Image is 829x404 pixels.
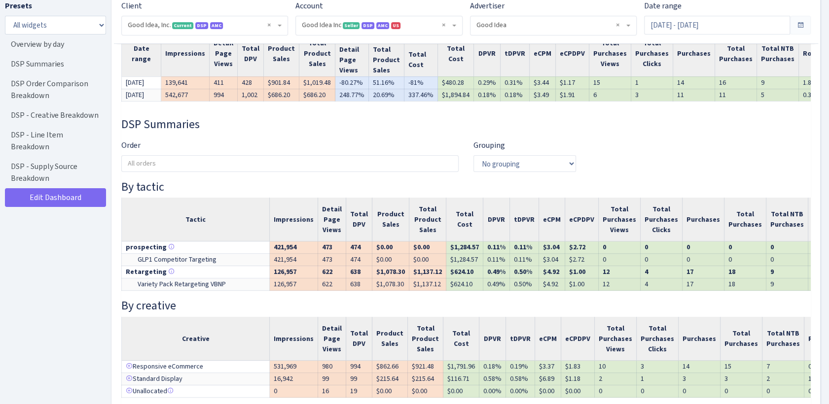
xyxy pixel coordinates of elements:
[408,361,443,373] td: $921.48
[724,278,766,291] td: 18
[683,198,724,241] th: Purchases
[122,156,458,171] input: All orders
[161,31,210,77] th: Impressions
[438,31,474,77] th: Total Cost
[369,76,404,89] td: 51.16%
[446,254,483,266] td: $1,284.57
[539,254,565,266] td: $3.04
[409,254,446,266] td: $0.00
[122,373,270,385] td: Standard Display
[757,89,799,101] td: 5
[728,242,732,252] b: 0
[683,278,724,291] td: 17
[530,89,556,101] td: $3.49
[161,89,210,101] td: 542,677
[274,267,296,276] b: 126,957
[470,16,636,35] span: Good Idea
[350,267,360,276] b: 638
[510,254,539,266] td: 0.11%
[645,267,648,276] b: 4
[361,22,374,29] span: DSP
[299,89,335,101] td: $686.20
[270,317,318,361] th: Impressions
[372,385,408,398] td: $0.00
[270,254,318,266] td: 421,954
[409,278,446,291] td: $1,137.12
[599,198,641,241] th: Total Purchases Views
[408,373,443,385] td: $215.64
[645,242,648,252] b: 0
[487,267,505,276] b: 0.49%
[346,361,372,373] td: 994
[631,89,673,101] td: 3
[122,16,288,35] span: Good Idea, Inc. <span class="badge badge-success">Current</span><span class="badge badge-primary"...
[721,317,762,361] th: Total Purchases
[506,373,535,385] td: 0.58%
[270,278,318,291] td: 126,957
[128,20,276,30] span: Good Idea, Inc. <span class="badge badge-success">Current</span><span class="badge badge-primary"...
[5,188,106,207] a: Edit Dashboard
[561,317,595,361] th: eCPDPV
[595,385,637,398] td: 0
[270,198,318,241] th: Impressions
[673,31,715,77] th: Purchases
[641,254,683,266] td: 0
[264,89,299,101] td: $686.20
[535,317,561,361] th: eCPM
[569,267,585,276] b: $1.00
[510,278,539,291] td: 0.50%
[264,31,299,77] th: Product Sales
[122,89,161,101] td: [DATE]
[450,267,473,276] b: $624.10
[302,20,450,30] span: Good Idea Inc <span class="badge badge-success">Seller</span><span class="badge badge-primary">DS...
[679,361,721,373] td: 14
[483,198,510,241] th: DPVR
[372,198,409,241] th: Product Sales
[728,267,735,276] b: 18
[122,31,161,77] th: Date range
[501,89,530,101] td: 0.18%
[762,385,804,398] td: 0
[346,254,372,266] td: 474
[673,89,715,101] td: 11
[501,31,530,77] th: tDPVR
[450,242,479,252] b: $1,284.57
[122,385,270,398] td: Unallocated
[487,242,505,252] b: 0.11%
[514,242,532,252] b: 0.11%
[770,242,774,252] b: 0
[318,385,346,398] td: 16
[238,76,264,89] td: 428
[535,385,561,398] td: $0.00
[274,242,296,252] b: 421,954
[404,76,438,89] td: -81%
[679,373,721,385] td: 3
[195,22,208,29] span: DSP
[510,198,539,241] th: tDPVR
[543,242,559,252] b: $3.04
[161,76,210,89] td: 139,641
[673,76,715,89] td: 14
[413,267,442,276] b: $1,137.12
[724,254,766,266] td: 0
[595,317,637,361] th: Total Purchases Views
[721,361,762,373] td: 15
[683,254,724,266] td: 0
[376,22,389,29] span: AMC
[474,31,501,77] th: DPVR
[409,198,446,241] th: Total Product Sales
[506,317,535,361] th: tDPVR
[589,76,631,89] td: 15
[565,198,599,241] th: eCPDPV
[122,76,161,89] td: [DATE]
[121,180,811,194] h4: By tactic
[408,317,443,361] th: Total Product Sales
[296,16,462,35] span: Good Idea Inc <span class="badge badge-success">Seller</span><span class="badge badge-primary">DS...
[126,267,167,276] b: Retargeting
[318,361,346,373] td: 980
[318,373,346,385] td: 99
[372,361,408,373] td: $862.66
[679,317,721,361] th: Purchases
[443,361,479,373] td: $1,791.96
[474,89,501,101] td: 0.18%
